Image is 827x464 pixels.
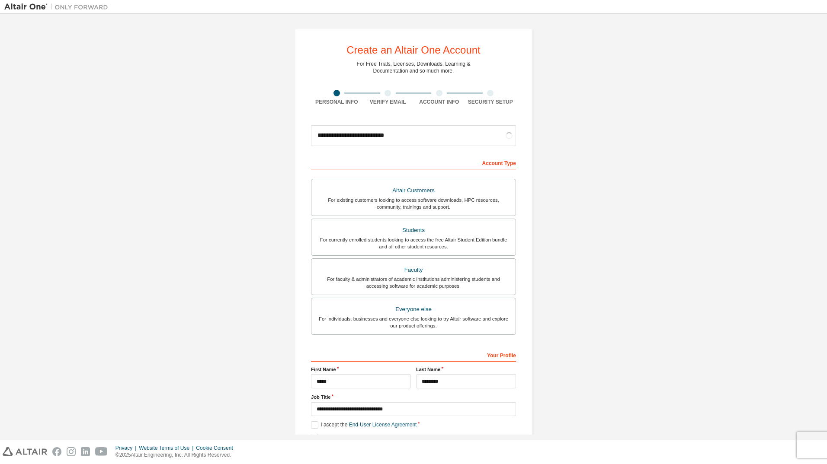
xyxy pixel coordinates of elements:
[311,366,411,373] label: First Name
[115,451,238,459] p: © 2025 Altair Engineering, Inc. All Rights Reserved.
[311,348,516,362] div: Your Profile
[67,447,76,456] img: instagram.svg
[362,99,414,105] div: Verify Email
[317,315,510,329] div: For individuals, businesses and everyone else looking to try Altair software and explore our prod...
[311,394,516,400] label: Job Title
[311,156,516,169] div: Account Type
[317,303,510,315] div: Everyone else
[311,421,417,429] label: I accept the
[196,445,238,451] div: Cookie Consent
[311,99,362,105] div: Personal Info
[413,99,465,105] div: Account Info
[311,434,436,441] label: I would like to receive marketing emails from Altair
[317,224,510,236] div: Students
[3,447,47,456] img: altair_logo.svg
[317,236,510,250] div: For currently enrolled students looking to access the free Altair Student Edition bundle and all ...
[416,366,516,373] label: Last Name
[4,3,112,11] img: Altair One
[317,184,510,197] div: Altair Customers
[357,60,471,74] div: For Free Trials, Licenses, Downloads, Learning & Documentation and so much more.
[349,422,417,428] a: End-User License Agreement
[317,197,510,210] div: For existing customers looking to access software downloads, HPC resources, community, trainings ...
[95,447,108,456] img: youtube.svg
[52,447,61,456] img: facebook.svg
[346,45,481,55] div: Create an Altair One Account
[115,445,139,451] div: Privacy
[317,264,510,276] div: Faculty
[81,447,90,456] img: linkedin.svg
[317,276,510,289] div: For faculty & administrators of academic institutions administering students and accessing softwa...
[465,99,516,105] div: Security Setup
[139,445,196,451] div: Website Terms of Use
